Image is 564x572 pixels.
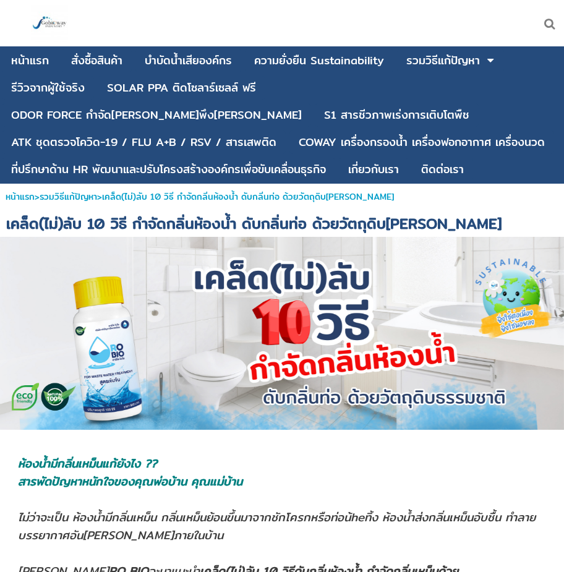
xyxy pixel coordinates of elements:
[348,158,399,181] a: เกี่ยวกับเรา
[6,211,502,235] span: เคล็ด(ไม่)ลับ 10 วิธี กำจัดกลิ่นห้องน้ำ ดับกลิ่นท่อ ด้วยวัตถุดิบ[PERSON_NAME]
[324,109,469,121] div: S1 สารชีวภาพเร่งการเติบโตพืช
[11,49,49,72] a: หน้าแรก
[71,55,122,66] div: สั่งซื้อสินค้า
[18,455,157,472] span: ห้องน้ำมีกลิ่นเหม็นแก้ยังไง ??
[254,55,384,66] div: ความยั่งยืน Sustainability
[11,55,49,66] div: หน้าแรก
[299,130,545,154] a: COWAY เครื่องกรองน้ำ เครื่องฟอกอากาศ เครื่องนวด
[324,103,469,127] a: S1 สารชีวภาพเร่งการเติบโตพืช
[40,190,97,203] a: รวมวิธีแก้ปัญหา
[421,158,464,181] a: ติดต่อเรา
[11,103,302,127] a: ODOR FORCE กำจัด[PERSON_NAME]พึง[PERSON_NAME]
[11,158,326,181] a: ที่ปรึกษาด้าน HR พัฒนาและปรับโครงสร้างองค์กรเพื่อขับเคลื่อนธุรกิจ
[18,508,536,544] span: ไม่ว่าจะเป็น ห้องน้ำมีกลิ่นเหม็น กลิ่นเหม็นย้อนขึ้นมาจากชักโครกหรือท่อน้heทิ้ง ห้องน้ำส่งกลิ่นเหม...
[254,49,384,72] a: ความยั่งยืน Sustainability
[6,190,35,203] a: หน้าแรก
[71,49,122,72] a: สั่งซื้อสินค้า
[31,5,68,42] img: large-1644130236041.jpg
[18,472,242,490] span: สารพัดปัญหาหนักใจของคุณพ่อบ้าน คุณแม่บ้าน
[107,82,256,93] div: SOLAR PPA ติดโซลาร์เซลล์ ฟรี
[102,190,394,203] span: เคล็ด(ไม่)ลับ 10 วิธี กำจัดกลิ่นห้องน้ำ ดับกลิ่นท่อ ด้วยวัตถุดิบ[PERSON_NAME]
[421,164,464,175] div: ติดต่อเรา
[406,49,480,72] a: รวมวิธีแก้ปัญหา
[11,130,276,154] a: ATK ชุดตรวจโควิด-19 / FLU A+B / RSV / สารเสพติด
[11,164,326,175] div: ที่ปรึกษาด้าน HR พัฒนาและปรับโครงสร้างองค์กรเพื่อขับเคลื่อนธุรกิจ
[11,109,302,121] div: ODOR FORCE กำจัด[PERSON_NAME]พึง[PERSON_NAME]
[348,164,399,175] div: เกี่ยวกับเรา
[406,55,480,66] div: รวมวิธีแก้ปัญหา
[107,76,256,100] a: SOLAR PPA ติดโซลาร์เซลล์ ฟรี
[145,55,232,66] div: บําบัดน้ำเสียองค์กร
[11,76,85,100] a: รีวิวจากผู้ใช้จริง
[11,137,276,148] div: ATK ชุดตรวจโควิด-19 / FLU A+B / RSV / สารเสพติด
[299,137,545,148] div: COWAY เครื่องกรองน้ำ เครื่องฟอกอากาศ เครื่องนวด
[11,82,85,93] div: รีวิวจากผู้ใช้จริง
[145,49,232,72] a: บําบัดน้ำเสียองค์กร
